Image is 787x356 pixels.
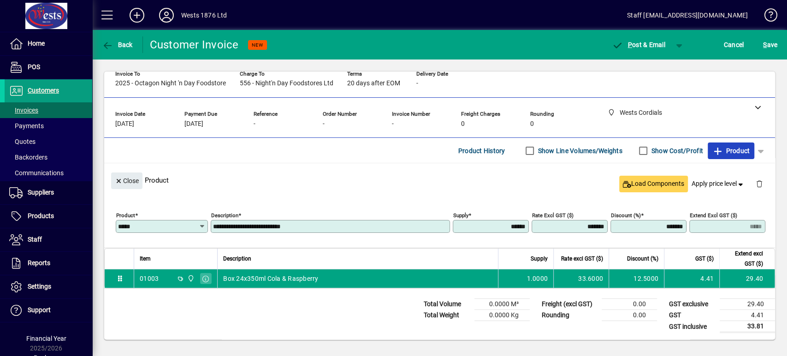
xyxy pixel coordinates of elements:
[461,120,465,128] span: 0
[627,254,658,264] span: Discount (%)
[695,254,714,264] span: GST ($)
[5,118,92,134] a: Payments
[692,179,745,189] span: Apply price level
[690,212,737,219] mat-label: Extend excl GST ($)
[115,173,139,189] span: Close
[664,299,720,310] td: GST exclusive
[9,169,64,177] span: Communications
[719,269,775,288] td: 29.40
[240,80,333,87] span: 556 - Night'n Day Foodstores Ltd
[116,212,135,219] mat-label: Product
[28,189,54,196] span: Suppliers
[602,310,657,321] td: 0.00
[9,154,47,161] span: Backorders
[602,299,657,310] td: 0.00
[5,275,92,298] a: Settings
[763,37,777,52] span: ave
[664,310,720,321] td: GST
[152,7,181,24] button: Profile
[254,120,255,128] span: -
[28,212,54,220] span: Products
[5,299,92,322] a: Support
[392,120,394,128] span: -
[537,310,602,321] td: Rounding
[537,299,602,310] td: Freight (excl GST)
[720,321,775,332] td: 33.81
[561,254,603,264] span: Rate excl GST ($)
[347,80,400,87] span: 20 days after EOM
[5,165,92,181] a: Communications
[211,212,238,219] mat-label: Description
[527,274,548,283] span: 1.0000
[623,179,684,189] span: Load Components
[757,2,775,32] a: Knowledge Base
[5,102,92,118] a: Invoices
[150,37,239,52] div: Customer Invoice
[664,269,719,288] td: 4.41
[140,254,151,264] span: Item
[92,36,143,53] app-page-header-button: Back
[712,143,750,158] span: Product
[619,176,688,192] button: Load Components
[458,143,505,158] span: Product History
[453,212,468,219] mat-label: Supply
[28,40,45,47] span: Home
[532,212,574,219] mat-label: Rate excl GST ($)
[688,176,749,192] button: Apply price level
[708,142,754,159] button: Product
[612,41,665,48] span: ost & Email
[115,120,134,128] span: [DATE]
[28,259,50,267] span: Reports
[140,274,159,283] div: 01003
[748,172,770,195] button: Delete
[104,163,775,197] div: Product
[455,142,509,159] button: Product History
[9,107,38,114] span: Invoices
[5,134,92,149] a: Quotes
[5,228,92,251] a: Staff
[28,306,51,314] span: Support
[115,80,226,87] span: 2025 - Octagon Night 'n Day Foodstore
[419,310,474,321] td: Total Weight
[474,299,530,310] td: 0.0000 M³
[185,273,195,284] span: Wests Cordials
[26,335,66,342] span: Financial Year
[102,41,133,48] span: Back
[720,310,775,321] td: 4.41
[28,63,40,71] span: POS
[5,32,92,55] a: Home
[28,87,59,94] span: Customers
[28,283,51,290] span: Settings
[9,122,44,130] span: Payments
[720,299,775,310] td: 29.40
[628,41,632,48] span: P
[531,254,548,264] span: Supply
[748,179,770,188] app-page-header-button: Delete
[627,8,748,23] div: Staff [EMAIL_ADDRESS][DOMAIN_NAME]
[416,80,418,87] span: -
[609,269,664,288] td: 12.5000
[559,274,603,283] div: 33.6000
[724,37,744,52] span: Cancel
[5,56,92,79] a: POS
[664,321,720,332] td: GST inclusive
[122,7,152,24] button: Add
[5,252,92,275] a: Reports
[109,176,145,184] app-page-header-button: Close
[530,120,534,128] span: 0
[28,236,42,243] span: Staff
[100,36,135,53] button: Back
[5,205,92,228] a: Products
[761,36,780,53] button: Save
[763,41,767,48] span: S
[474,310,530,321] td: 0.0000 Kg
[223,254,251,264] span: Description
[611,212,641,219] mat-label: Discount (%)
[607,36,670,53] button: Post & Email
[5,181,92,204] a: Suppliers
[5,149,92,165] a: Backorders
[722,36,746,53] button: Cancel
[725,249,763,269] span: Extend excl GST ($)
[323,120,325,128] span: -
[111,172,142,189] button: Close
